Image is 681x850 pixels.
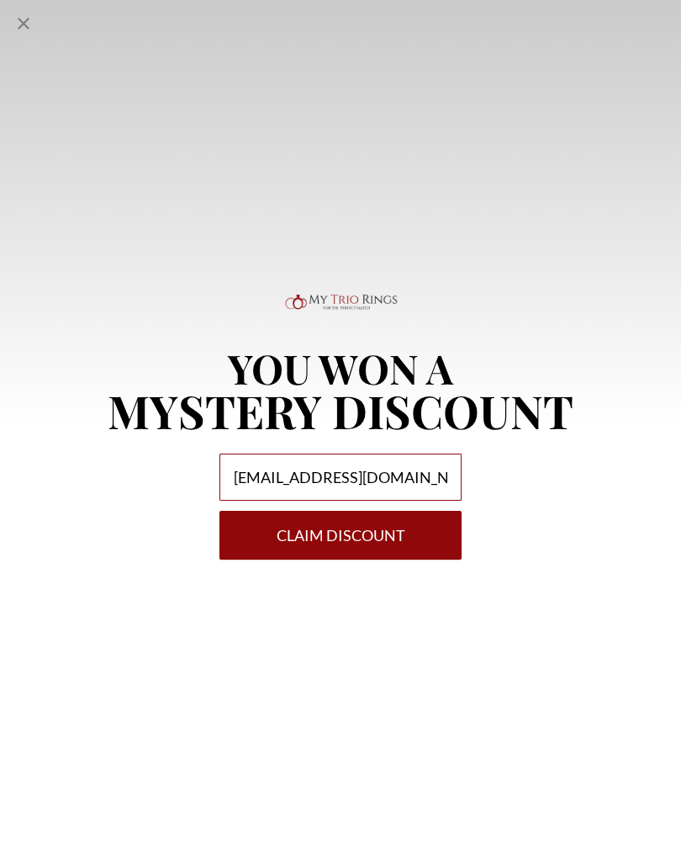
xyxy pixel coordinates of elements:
input: Your email address [219,454,462,501]
p: MYSTERY DISCOUNT [108,388,573,433]
div: Close popup [13,13,34,34]
p: YOU WON A [108,348,573,388]
button: Claim DISCOUNT [219,511,462,560]
img: Logo [282,290,399,327]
